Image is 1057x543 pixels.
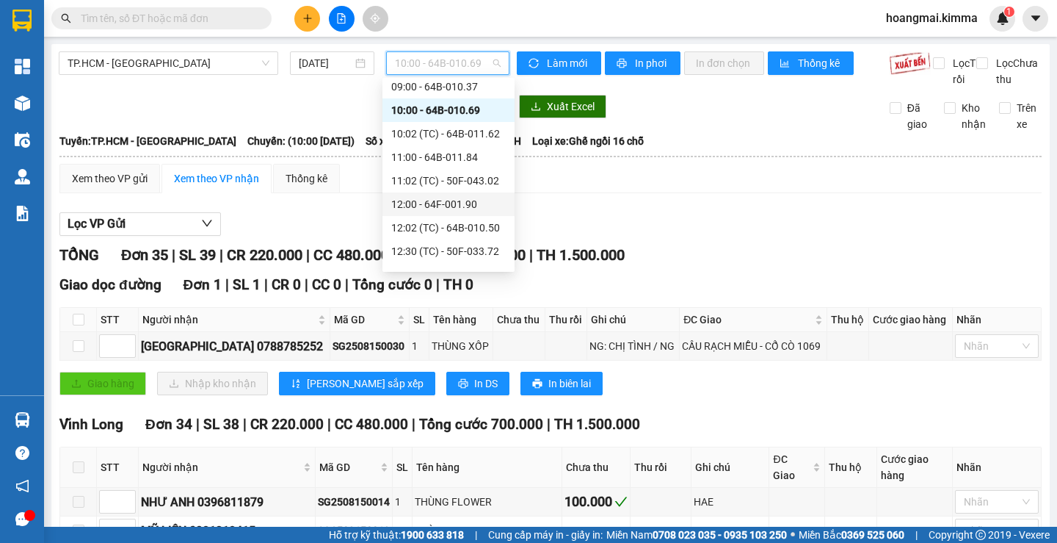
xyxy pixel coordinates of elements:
[243,416,247,433] span: |
[446,372,509,395] button: printerIn DS
[318,522,390,539] div: SG2508150019
[614,495,628,508] span: check
[141,337,327,356] div: [GEOGRAPHIC_DATA] 0788785252
[15,479,29,493] span: notification
[184,276,222,293] span: Đơn 1
[59,276,161,293] span: Giao dọc đường
[395,494,410,510] div: 1
[432,338,490,354] div: THÙNG XỐP
[956,312,1037,328] div: Nhãn
[233,276,261,293] span: SL 1
[780,58,792,70] span: bar-chart
[312,276,341,293] span: CC 0
[429,308,493,332] th: Tên hàng
[174,170,259,187] div: Xem theo VP nhận
[976,530,986,540] span: copyright
[1011,100,1042,132] span: Trên xe
[247,133,355,149] span: Chuyến: (10:00 [DATE])
[990,55,1042,87] span: Lọc Chưa thu
[475,527,477,543] span: |
[419,416,543,433] span: Tổng cước 700.000
[307,375,424,392] span: [PERSON_NAME] sắp xếp
[488,527,603,543] span: Cung cấp máy in - giấy in:
[531,101,541,113] span: download
[947,55,989,87] span: Lọc Thu rồi
[827,308,869,332] th: Thu hộ
[391,79,506,95] div: 09:00 - 64B-010.37
[264,276,268,293] span: |
[564,492,628,512] div: 100.000
[391,196,506,212] div: 12:00 - 64F-001.90
[545,308,587,332] th: Thu rồi
[352,276,432,293] span: Tổng cước 0
[59,135,236,147] b: Tuyến: TP.HCM - [GEOGRAPHIC_DATA]
[395,52,501,74] span: 10:00 - 64B-010.69
[68,52,269,74] span: TP.HCM - Vĩnh Long
[366,133,448,149] span: Số xe: 64B-010.69
[145,416,192,433] span: Đơn 34
[157,372,268,395] button: downloadNhập kho nhận
[474,375,498,392] span: In DS
[391,126,506,142] div: 10:02 (TC) - 64B-011.62
[548,375,591,392] span: In biên lai
[333,338,407,354] div: SG2508150030
[684,51,764,75] button: In đơn chọn
[694,522,767,539] div: HAE
[547,55,589,71] span: Làm mới
[250,416,324,433] span: CR 220.000
[635,55,669,71] span: In phơi
[547,98,595,115] span: Xuất Excel
[458,378,468,390] span: printer
[12,10,32,32] img: logo-vxr
[869,308,953,332] th: Cước giao hàng
[59,212,221,236] button: Lọc VP Gửi
[329,6,355,32] button: file-add
[412,338,427,354] div: 1
[554,416,640,433] span: TH 1.500.000
[547,416,551,433] span: |
[1004,7,1014,17] sup: 1
[141,493,313,511] div: NHƯ ANH 0396811879
[121,246,168,264] span: Đơn 35
[493,308,545,332] th: Chưa thu
[61,13,71,24] span: search
[395,522,410,539] div: 2
[227,246,302,264] span: CR 220.000
[329,527,464,543] span: Hỗ trợ kỹ thuật:
[279,372,435,395] button: sort-ascending[PERSON_NAME] sắp xếp
[299,55,352,71] input: 15/08/2025
[142,459,300,475] span: Người nhận
[15,206,30,221] img: solution-icon
[334,312,394,328] span: Mã GD
[319,459,377,475] span: Mã GD
[1023,6,1048,32] button: caret-down
[391,173,506,189] div: 11:02 (TC) - 50F-043.02
[15,59,30,74] img: dashboard-icon
[529,246,533,264] span: |
[59,416,123,433] span: Vĩnh Long
[877,447,953,488] th: Cước giao hàng
[68,215,126,233] span: Lọc VP Gửi
[59,372,146,395] button: uploadGiao hàng
[179,246,216,264] span: SL 39
[889,51,931,75] img: 9k=
[915,527,918,543] span: |
[773,451,809,483] span: ĐC Giao
[605,51,680,75] button: printerIn phơi
[791,532,795,538] span: ⚪️
[401,529,464,541] strong: 1900 633 818
[81,10,254,26] input: Tìm tên, số ĐT hoặc mã đơn
[768,51,854,75] button: bar-chartThống kê
[799,527,904,543] span: Miền Bắc
[520,372,603,395] button: printerIn biên lai
[528,58,541,70] span: sync
[363,6,388,32] button: aim
[683,312,812,328] span: ĐC Giao
[294,6,320,32] button: plus
[694,494,767,510] div: HAE
[318,494,390,510] div: SG2508150014
[617,58,629,70] span: printer
[532,378,542,390] span: printer
[841,529,904,541] strong: 0369 525 060
[316,488,393,517] td: SG2508150014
